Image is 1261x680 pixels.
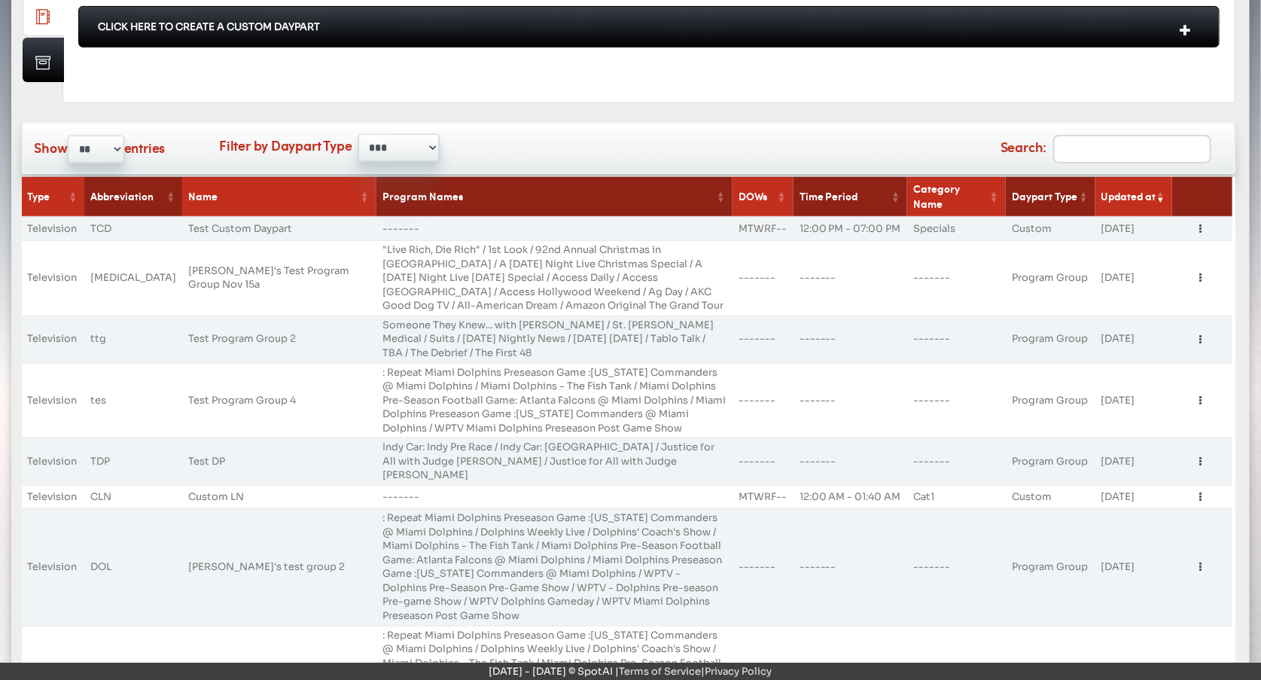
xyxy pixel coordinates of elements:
td: Indy Car: Indy Pre Race / Indy Car: [GEOGRAPHIC_DATA] / Justice for All with Judge [PERSON_NAME] ... [376,438,733,485]
td: [DATE] [1095,316,1172,363]
td: [DATE] [1095,217,1172,240]
td: DOL [84,508,182,626]
input: Search: [1053,135,1211,163]
td: Cat1 [907,485,1006,508]
td: [MEDICAL_DATA] [84,240,182,316]
td: Test Program Group 4 [182,363,376,438]
td: tes [84,363,182,438]
td: ------- [793,438,907,485]
td: Custom [1006,217,1095,240]
td: ------- [793,508,907,626]
td: Program Group [1006,508,1095,626]
th: &nbsp; [1172,177,1232,217]
select: Showentries [68,136,124,163]
td: 12:00 PM - 07:00 PM [793,217,907,240]
td: Television [22,316,85,363]
td: Program Group [1006,316,1095,363]
td: ------- [733,316,793,363]
td: ------- [907,363,1006,438]
td: Television [22,217,85,240]
th: Daypart Type: activate to sort column ascending [1006,177,1095,217]
td: [DATE] [1095,438,1172,485]
th: Name: activate to sort column ascending [182,177,376,217]
td: [DATE] [1095,508,1172,626]
td: : Repeat Miami Dolphins Preseason Game :[US_STATE] Commanders @ Miami Dolphins / Miami Dolphins -... [376,363,733,438]
td: Television [22,240,85,316]
td: ------- [733,438,793,485]
th: Program Names: activate to sort column ascending [376,177,733,217]
th: Time Period: activate to sort column ascending [793,177,907,217]
td: Test DP [182,438,376,485]
td: ------- [907,438,1006,485]
label: Filter by Daypart Type [219,136,352,155]
td: [DATE] [1095,363,1172,438]
td: [DATE] [1095,485,1172,508]
a: Privacy Policy [705,665,772,678]
th: Abbreviation: activate to sort column ascending [84,177,182,217]
td: Test Program Group 2 [182,316,376,363]
a: Terms of Service [620,665,702,678]
td: ------- [793,240,907,316]
td: ------- [733,363,793,438]
td: Test Custom Daypart [182,217,376,240]
label: Show entries [35,136,166,163]
td: MTWRF-- [733,485,793,508]
td: TCD [84,217,182,240]
td: Custom LN [182,485,376,508]
td: Someone They Knew... with [PERSON_NAME] / St. [PERSON_NAME] Medical / Suits / [DATE] Nightly News... [376,316,733,363]
td: [PERSON_NAME]'s test group 2 [182,508,376,626]
td: [DATE] [1095,240,1172,316]
td: ------- [376,217,733,240]
td: ------- [793,363,907,438]
th: Type: activate to sort column ascending [22,177,85,217]
td: ------- [793,316,907,363]
td: "Live Rich, Die Rich" / 1st Look / 92nd Annual Christmas in [GEOGRAPHIC_DATA] / A [DATE] Night Li... [376,240,733,316]
td: Specials [907,217,1006,240]
td: CLN [84,485,182,508]
label: Search: [1001,135,1211,163]
td: ------- [733,240,793,316]
td: ------- [907,240,1006,316]
td: ------- [907,316,1006,363]
td: 12:00 AM - 01:40 AM [793,485,907,508]
td: Program Group [1006,438,1095,485]
td: Television [22,438,85,485]
td: ------- [907,508,1006,626]
td: MTWRF-- [733,217,793,240]
td: Television [22,363,85,438]
td: TDP [84,438,182,485]
th: Category Name: activate to sort column ascending [907,177,1006,217]
td: ttg [84,316,182,363]
td: Program Group [1006,363,1095,438]
td: ------- [733,508,793,626]
th: DOWs: activate to sort column ascending [733,177,793,217]
td: : Repeat Miami Dolphins Preseason Game :[US_STATE] Commanders @ Miami Dolphins / Dolphins Weekly ... [376,508,733,626]
td: Television [22,508,85,626]
td: Program Group [1006,240,1095,316]
td: Television [22,485,85,508]
td: Custom [1006,485,1095,508]
td: [PERSON_NAME]'s Test Program Group Nov 15a [182,240,376,316]
td: ------- [376,485,733,508]
th: Updated at: activate to sort column ascending [1095,177,1172,217]
div: Click Here To Create A Custom Daypart [78,6,1220,47]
